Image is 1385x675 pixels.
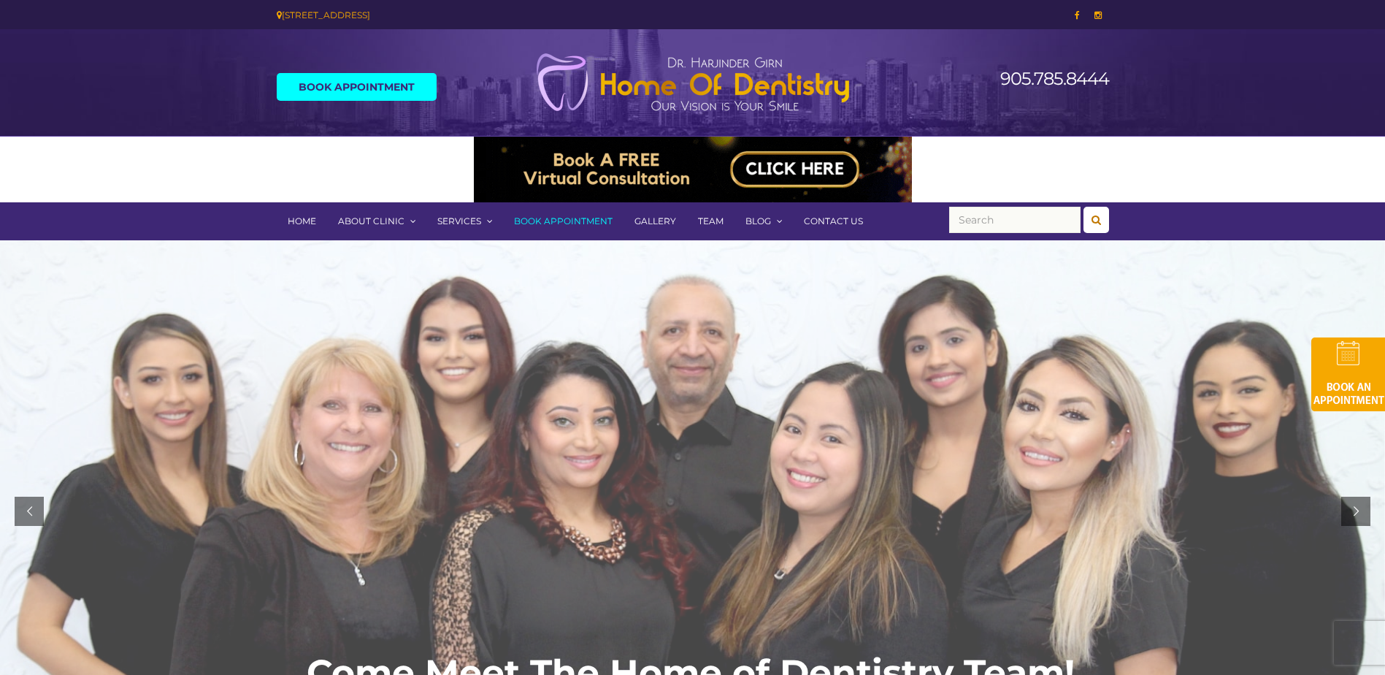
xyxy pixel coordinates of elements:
input: Search [949,207,1081,233]
a: 905.785.8444 [1000,68,1109,89]
a: Team [687,202,734,240]
a: Book Appointment [277,73,437,101]
a: Gallery [624,202,687,240]
img: book-an-appointment-hod-gld.png [1311,337,1385,411]
a: About Clinic [327,202,426,240]
img: Medspa-Banner-Virtual-Consultation-2-1.gif [474,137,912,202]
a: Home [277,202,327,240]
a: Services [426,202,503,240]
img: Home of Dentistry [529,53,857,113]
div: [STREET_ADDRESS] [277,7,682,23]
a: Blog [734,202,793,240]
a: Book Appointment [503,202,624,240]
a: Contact Us [793,202,874,240]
